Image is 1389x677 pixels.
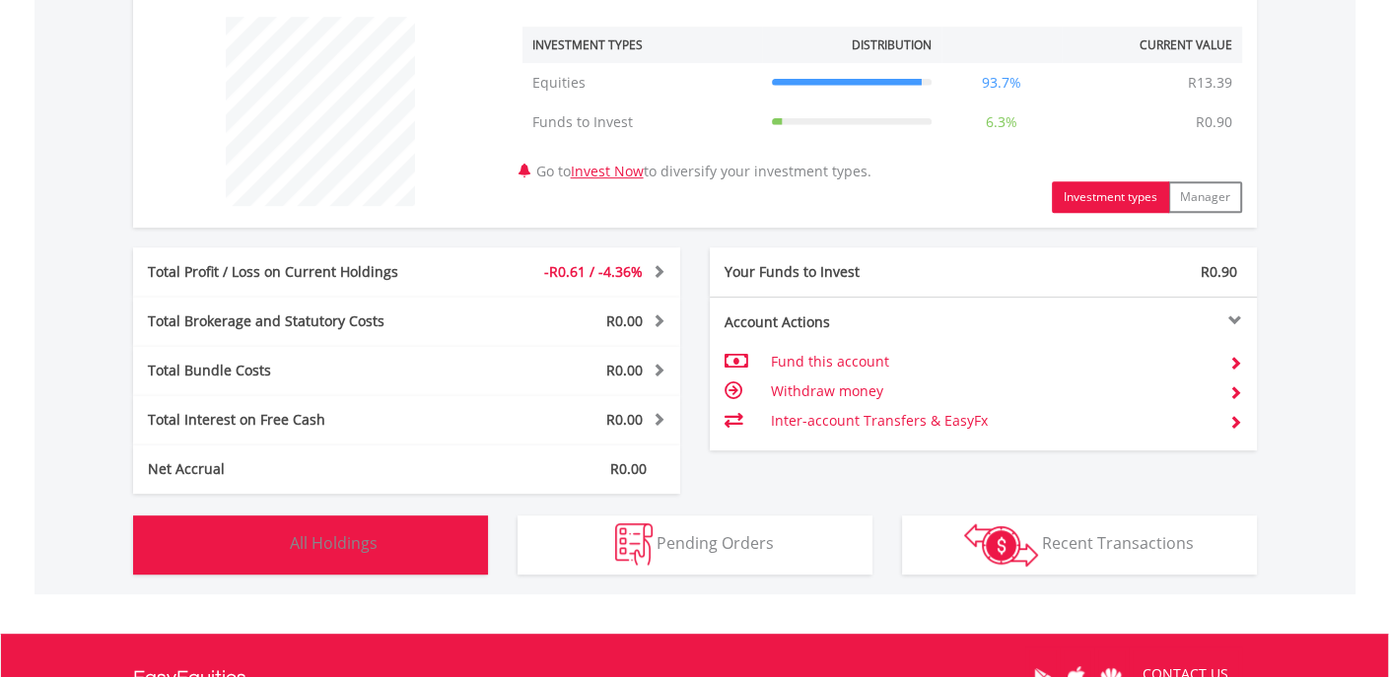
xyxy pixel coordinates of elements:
span: Recent Transactions [1042,532,1194,554]
a: Invest Now [571,162,644,180]
span: R0.90 [1201,262,1237,281]
td: 93.7% [941,63,1062,102]
td: R13.39 [1178,63,1242,102]
button: Pending Orders [518,515,872,575]
button: Recent Transactions [902,515,1257,575]
div: Total Bundle Costs [133,361,452,380]
span: R0.00 [606,361,643,379]
img: pending_instructions-wht.png [615,523,653,566]
div: Total Interest on Free Cash [133,410,452,430]
span: R0.00 [610,459,647,478]
td: Inter-account Transfers & EasyFx [770,406,1213,436]
img: holdings-wht.png [243,523,286,566]
td: Funds to Invest [522,102,762,142]
span: All Holdings [290,532,378,554]
div: Account Actions [710,312,984,332]
td: 6.3% [941,102,1062,142]
button: Investment types [1052,181,1169,213]
div: Net Accrual [133,459,452,479]
span: R0.00 [606,311,643,330]
td: Fund this account [770,347,1213,376]
div: Go to to diversify your investment types. [508,7,1257,213]
span: -R0.61 / -4.36% [544,262,643,281]
td: Equities [522,63,762,102]
div: Total Brokerage and Statutory Costs [133,311,452,331]
td: Withdraw money [770,376,1213,406]
span: Pending Orders [657,532,774,554]
div: Total Profit / Loss on Current Holdings [133,262,452,282]
td: R0.90 [1186,102,1242,142]
button: Manager [1168,181,1242,213]
div: Your Funds to Invest [710,262,984,282]
button: All Holdings [133,515,488,575]
div: Distribution [852,36,932,53]
img: transactions-zar-wht.png [964,523,1038,567]
th: Investment Types [522,27,762,63]
th: Current Value [1062,27,1242,63]
span: R0.00 [606,410,643,429]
